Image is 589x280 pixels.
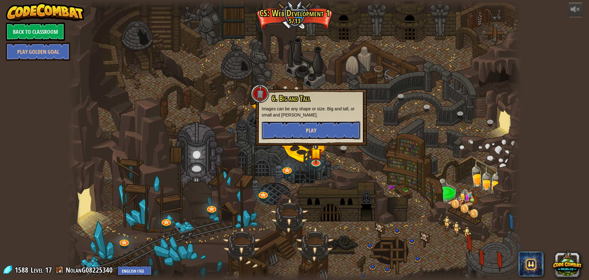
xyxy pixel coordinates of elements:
[15,265,30,275] span: 1588
[310,143,322,164] img: level-banner-started.png
[31,265,43,275] span: Level
[568,3,583,17] button: Adjust volume
[6,22,65,41] a: Back to Classroom
[66,265,114,275] a: NolanG08225340
[306,127,316,134] span: Play
[45,265,52,275] span: 17
[272,93,310,104] span: 6. Big and Tall
[6,3,84,21] img: CodeCombat - Learn how to code by playing a game
[6,42,70,61] a: Play Golden Goal
[262,121,360,140] button: Play
[262,106,360,118] p: Images can be any shape or size. Big and tall, or small and [PERSON_NAME].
